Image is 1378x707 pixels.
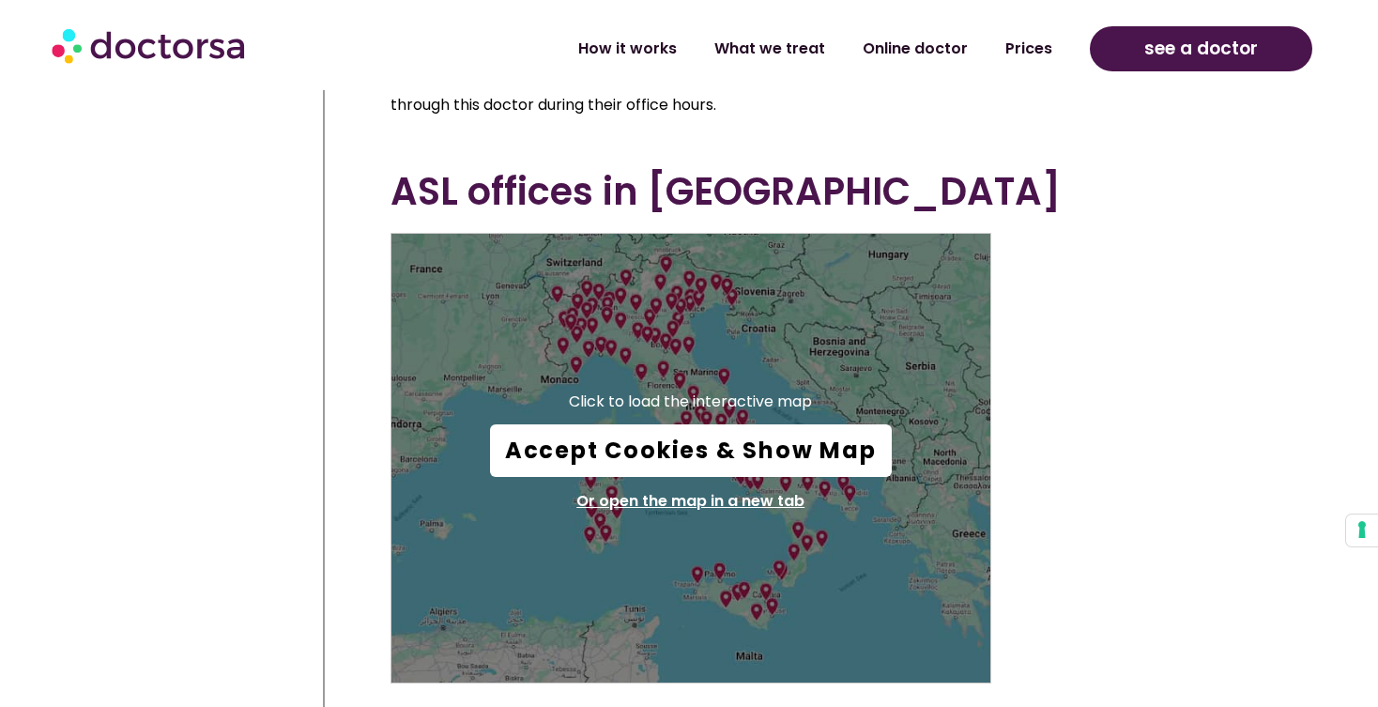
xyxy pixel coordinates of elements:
[1090,26,1312,71] a: see a doctor
[390,169,1277,214] h2: ASL offices in [GEOGRAPHIC_DATA]
[696,27,844,70] a: What we treat
[987,27,1071,70] a: Prices
[559,27,696,70] a: How it works
[364,27,1071,70] nav: Menu
[844,27,987,70] a: Online doctor
[490,424,892,477] button: Accept Cookies & Show Map
[569,389,812,415] p: Click to load the interactive map
[1144,34,1258,64] span: see a doctor
[1346,515,1378,546] button: Your consent preferences for tracking technologies
[576,490,804,512] a: Or open the map in a new tab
